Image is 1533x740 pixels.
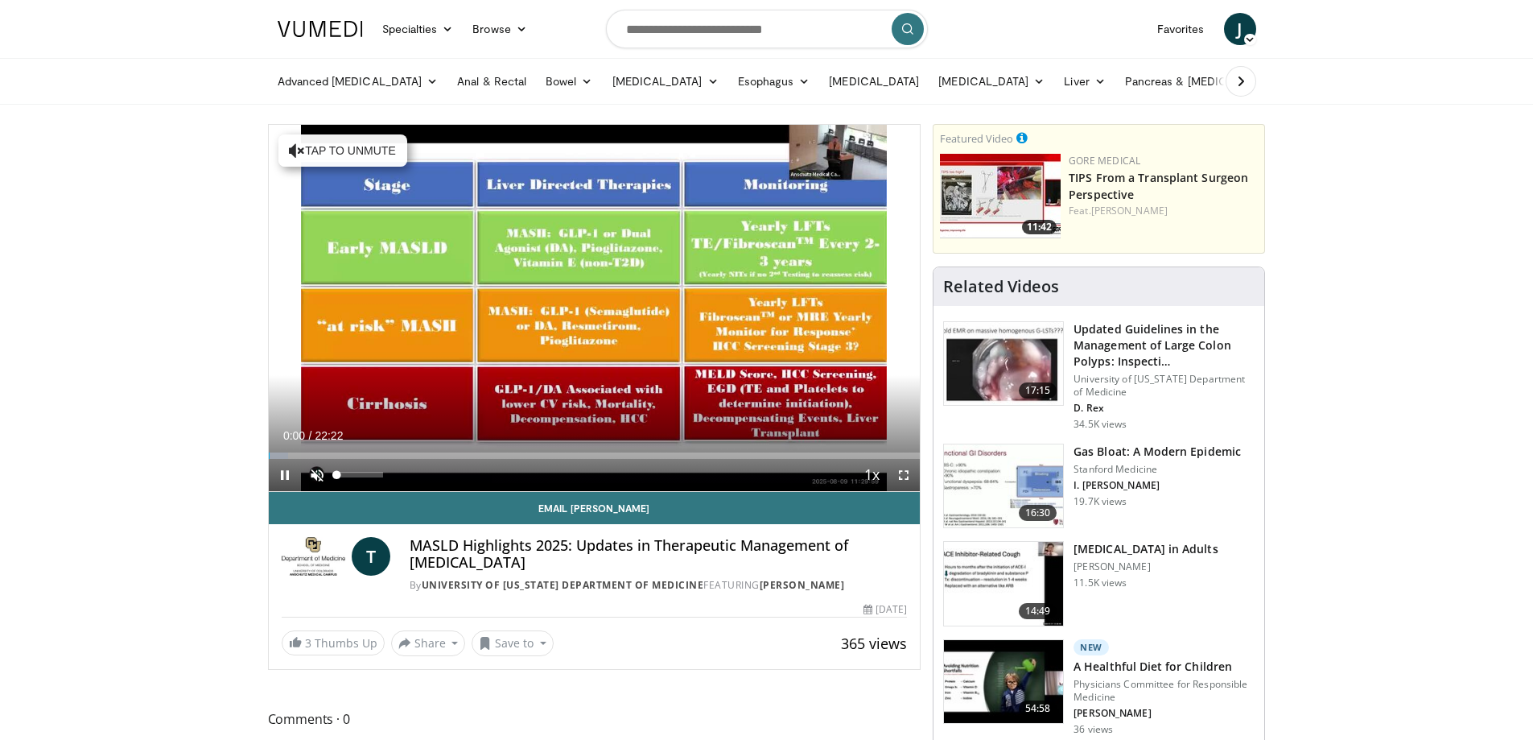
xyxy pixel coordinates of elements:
button: Tap to unmute [278,134,407,167]
div: By FEATURING [410,578,907,593]
span: 365 views [841,634,907,653]
span: 16:30 [1019,505,1057,521]
a: 14:49 [MEDICAL_DATA] in Adults [PERSON_NAME] 11.5K views [943,541,1255,626]
button: Playback Rate [855,459,888,491]
h4: MASLD Highlights 2025: Updates in Therapeutic Management of [MEDICAL_DATA] [410,537,907,572]
p: University of [US_STATE] Department of Medicine [1074,373,1255,399]
a: Specialties [373,13,464,45]
a: Pancreas & [MEDICAL_DATA] [1115,65,1304,97]
a: Bowel [536,65,602,97]
p: I. [PERSON_NAME] [1074,479,1241,492]
img: 5184f339-d0ad-4378-8a16-704b6409913e.150x105_q85_crop-smart_upscale.jpg [944,640,1063,724]
p: New [1074,639,1109,655]
span: 17:15 [1019,382,1057,399]
a: T [352,537,390,576]
a: 11:42 [940,154,1061,238]
img: dfcfcb0d-b871-4e1a-9f0c-9f64970f7dd8.150x105_q85_crop-smart_upscale.jpg [944,322,1063,406]
a: [MEDICAL_DATA] [603,65,728,97]
a: 16:30 Gas Bloat: A Modern Epidemic Stanford Medicine I. [PERSON_NAME] 19.7K views [943,444,1255,529]
h3: A Healthful Diet for Children [1074,659,1255,675]
div: Feat. [1069,204,1258,218]
a: TIPS From a Transplant Surgeon Perspective [1069,170,1248,202]
span: Comments 0 [268,709,921,730]
a: [PERSON_NAME] [1091,204,1168,217]
h4: Related Videos [943,277,1059,296]
a: Email [PERSON_NAME] [269,492,921,524]
a: Favorites [1148,13,1214,45]
a: J [1224,13,1256,45]
div: [DATE] [863,602,907,617]
p: D. Rex [1074,402,1255,415]
p: Stanford Medicine [1074,463,1241,476]
a: Esophagus [728,65,820,97]
a: [MEDICAL_DATA] [819,65,929,97]
button: Save to [472,630,554,656]
img: 11950cd4-d248-4755-8b98-ec337be04c84.150x105_q85_crop-smart_upscale.jpg [944,542,1063,626]
a: [MEDICAL_DATA] [929,65,1054,97]
span: / [309,429,312,442]
span: 14:49 [1019,603,1057,619]
a: [PERSON_NAME] [760,578,845,592]
img: VuMedi Logo [278,21,363,37]
p: 11.5K views [1074,577,1127,589]
div: Volume Level [337,472,383,477]
a: 54:58 New A Healthful Diet for Children Physicians Committee for Responsible Medicine [PERSON_NAM... [943,639,1255,736]
img: University of Colorado Department of Medicine [282,537,345,576]
div: Progress Bar [269,453,921,459]
p: Physicians Committee for Responsible Medicine [1074,678,1255,704]
a: 17:15 Updated Guidelines in the Management of Large Colon Polyps: Inspecti… University of [US_STA... [943,321,1255,431]
button: Share [391,630,466,656]
span: 54:58 [1019,701,1057,717]
a: Advanced [MEDICAL_DATA] [268,65,448,97]
h3: Updated Guidelines in the Management of Large Colon Polyps: Inspecti… [1074,321,1255,370]
p: 34.5K views [1074,418,1127,431]
p: [PERSON_NAME] [1074,707,1255,720]
span: 11:42 [1022,220,1057,234]
img: 4003d3dc-4d84-4588-a4af-bb6b84f49ae6.150x105_q85_crop-smart_upscale.jpg [940,154,1061,238]
button: Unmute [301,459,333,491]
small: Featured Video [940,131,1013,146]
a: Browse [463,13,537,45]
h3: [MEDICAL_DATA] in Adults [1074,541,1218,557]
button: Fullscreen [888,459,920,491]
video-js: Video Player [269,125,921,492]
a: Gore Medical [1069,154,1140,167]
a: University of [US_STATE] Department of Medicine [422,578,704,592]
img: 480ec31d-e3c1-475b-8289-0a0659db689a.150x105_q85_crop-smart_upscale.jpg [944,444,1063,528]
p: 19.7K views [1074,495,1127,508]
span: 22:22 [315,429,343,442]
h3: Gas Bloat: A Modern Epidemic [1074,444,1241,460]
p: [PERSON_NAME] [1074,560,1218,573]
a: Liver [1054,65,1115,97]
a: 3 Thumbs Up [282,630,385,655]
p: 36 views [1074,723,1113,736]
input: Search topics, interventions [606,10,928,48]
a: Anal & Rectal [447,65,536,97]
span: 0:00 [283,429,305,442]
button: Pause [269,459,301,491]
span: 3 [305,635,311,651]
